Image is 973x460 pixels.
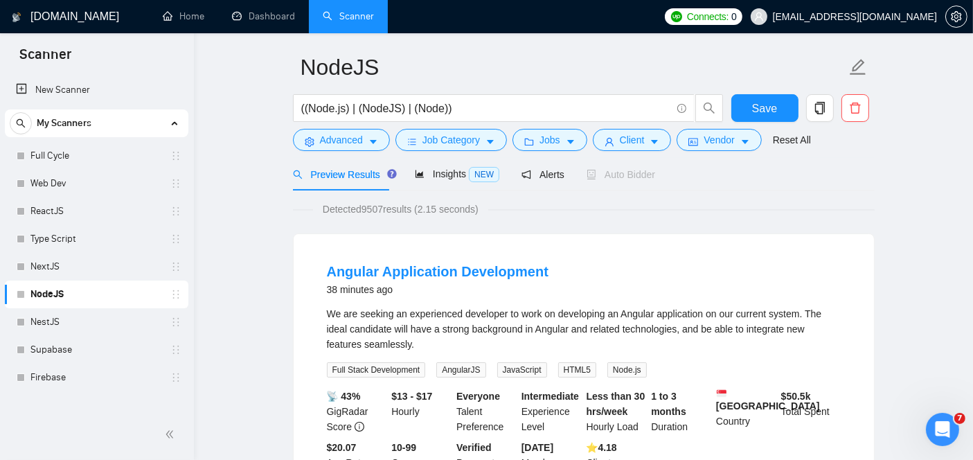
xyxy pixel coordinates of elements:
[688,136,698,147] span: idcard
[593,129,672,151] button: userClientcaret-down
[620,132,645,148] span: Client
[687,9,729,24] span: Connects:
[16,76,177,104] a: New Scanner
[170,261,181,272] span: holder
[605,136,614,147] span: user
[327,306,841,352] div: We are seeking an experienced developer to work on developing an Angular application on our curre...
[521,169,564,180] span: Alerts
[10,112,32,134] button: search
[781,391,811,402] b: $ 50.5k
[30,281,162,308] a: NodeJS
[407,136,417,147] span: bars
[391,391,432,402] b: $13 - $17
[327,391,361,402] b: 📡 43%
[163,10,204,22] a: homeHome
[293,129,390,151] button: settingAdvancedcaret-down
[806,94,834,122] button: copy
[841,94,869,122] button: delete
[695,94,723,122] button: search
[946,11,967,22] span: setting
[320,132,363,148] span: Advanced
[301,50,846,85] input: Scanner name...
[368,136,378,147] span: caret-down
[305,136,314,147] span: setting
[30,308,162,336] a: NestJS
[170,317,181,328] span: holder
[30,142,162,170] a: Full Cycle
[327,442,357,453] b: $20.07
[704,132,734,148] span: Vendor
[389,389,454,434] div: Hourly
[849,58,867,76] span: edit
[37,109,91,137] span: My Scanners
[650,136,659,147] span: caret-down
[716,389,820,412] b: [GEOGRAPHIC_DATA]
[170,233,181,245] span: holder
[323,10,374,22] a: searchScanner
[30,364,162,391] a: Firebase
[391,442,416,453] b: 10-99
[170,289,181,300] span: holder
[807,102,833,114] span: copy
[717,389,726,398] img: 🇸🇬
[327,264,548,279] a: Angular Application Development
[454,389,519,434] div: Talent Preference
[170,150,181,161] span: holder
[10,118,31,128] span: search
[521,442,553,453] b: [DATE]
[313,202,488,217] span: Detected 9507 results (2.15 seconds)
[587,442,617,453] b: ⭐️ 4.18
[30,170,162,197] a: Web Dev
[587,391,645,417] b: Less than 30 hrs/week
[327,281,548,298] div: 38 minutes ago
[926,413,959,446] iframe: Intercom live chat
[293,170,303,179] span: search
[30,253,162,281] a: NextJS
[519,389,584,434] div: Experience Level
[415,168,499,179] span: Insights
[497,362,547,378] span: JavaScript
[713,389,778,434] div: Country
[8,44,82,73] span: Scanner
[566,136,575,147] span: caret-down
[778,389,843,434] div: Total Spent
[512,129,587,151] button: folderJobscaret-down
[954,413,965,424] span: 7
[671,11,682,22] img: upwork-logo.png
[539,132,560,148] span: Jobs
[607,362,647,378] span: Node.js
[587,169,655,180] span: Auto Bidder
[740,136,750,147] span: caret-down
[521,391,579,402] b: Intermediate
[232,10,295,22] a: dashboardDashboard
[170,372,181,383] span: holder
[386,168,398,180] div: Tooltip anchor
[521,170,531,179] span: notification
[945,11,967,22] a: setting
[648,389,713,434] div: Duration
[584,389,649,434] div: Hourly Load
[5,76,188,104] li: New Scanner
[355,422,364,432] span: info-circle
[651,391,686,417] b: 1 to 3 months
[469,167,499,182] span: NEW
[524,136,534,147] span: folder
[170,344,181,355] span: holder
[754,12,764,21] span: user
[422,132,480,148] span: Job Category
[752,100,777,117] span: Save
[773,132,811,148] a: Reset All
[170,178,181,189] span: holder
[30,197,162,225] a: ReactJS
[587,170,596,179] span: robot
[485,136,495,147] span: caret-down
[170,206,181,217] span: holder
[12,6,21,28] img: logo
[395,129,507,151] button: barsJob Categorycaret-down
[677,104,686,113] span: info-circle
[30,336,162,364] a: Supabase
[436,362,485,378] span: AngularJS
[731,94,798,122] button: Save
[5,109,188,391] li: My Scanners
[301,100,671,117] input: Search Freelance Jobs...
